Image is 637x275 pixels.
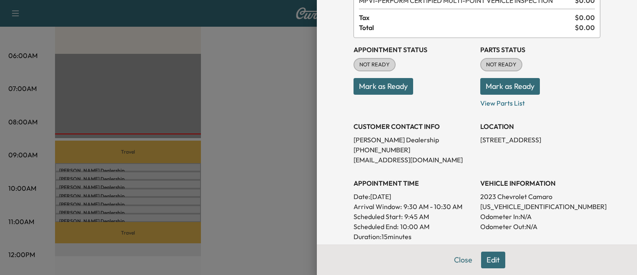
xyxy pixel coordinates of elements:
[404,202,462,212] span: 9:30 AM - 10:30 AM
[480,78,540,95] button: Mark as Ready
[480,45,600,55] h3: Parts Status
[354,192,474,202] p: Date: [DATE]
[359,13,575,23] span: Tax
[480,178,600,188] h3: VEHICLE INFORMATION
[354,222,399,232] p: Scheduled End:
[449,252,478,268] button: Close
[575,23,595,33] span: $ 0.00
[354,232,474,242] p: Duration: 15 minutes
[354,145,474,155] p: [PHONE_NUMBER]
[481,61,522,69] span: NOT READY
[480,135,600,145] p: [STREET_ADDRESS]
[354,155,474,165] p: [EMAIL_ADDRESS][DOMAIN_NAME]
[354,212,403,222] p: Scheduled Start:
[480,121,600,131] h3: LOCATION
[359,23,575,33] span: Total
[480,95,600,108] p: View Parts List
[480,202,600,212] p: [US_VEHICLE_IDENTIFICATION_NUMBER]
[481,252,505,268] button: Edit
[480,222,600,232] p: Odometer Out: N/A
[480,192,600,202] p: 2023 Chevrolet Camaro
[480,212,600,222] p: Odometer In: N/A
[354,45,474,55] h3: Appointment Status
[354,202,474,212] p: Arrival Window:
[404,212,429,222] p: 9:45 AM
[575,13,595,23] span: $ 0.00
[354,121,474,131] h3: CUSTOMER CONTACT INFO
[354,135,474,145] p: [PERSON_NAME] Dealership
[354,61,395,69] span: NOT READY
[354,78,413,95] button: Mark as Ready
[400,222,429,232] p: 10:00 AM
[354,178,474,188] h3: APPOINTMENT TIME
